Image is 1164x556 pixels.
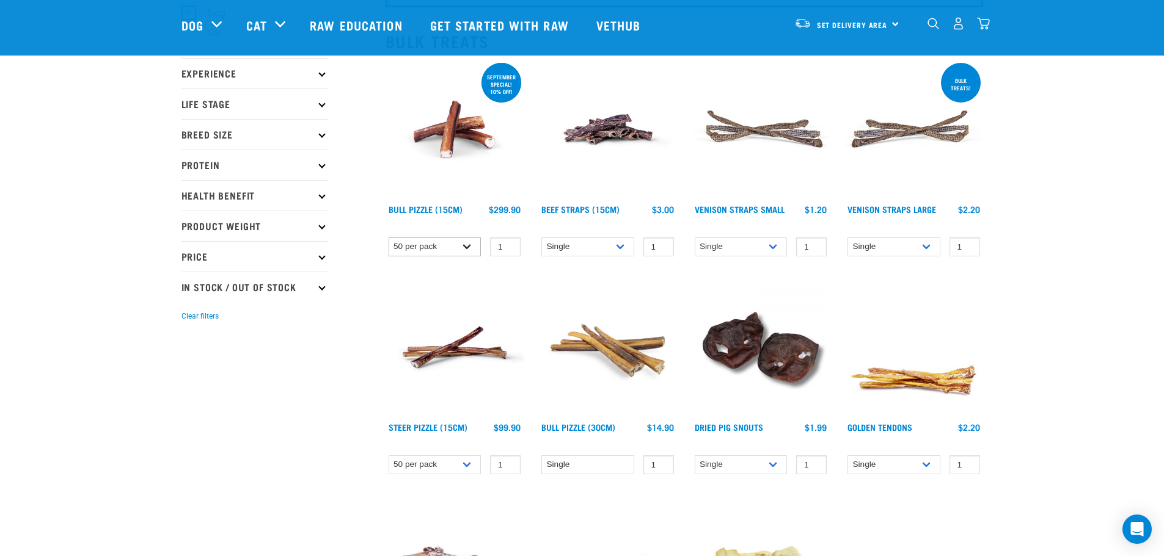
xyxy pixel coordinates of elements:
img: IMG 9990 [692,278,830,417]
div: $14.90 [647,422,674,432]
input: 1 [490,237,521,256]
button: Clear filters [181,311,219,322]
a: Dried Pig Snouts [695,425,763,429]
a: Bull Pizzle (15cm) [389,207,463,211]
div: September special! 10% off! [481,68,521,101]
div: $99.90 [494,422,521,432]
div: $299.90 [489,204,521,214]
div: $1.20 [805,204,827,214]
p: Experience [181,58,328,88]
a: Raw Education [298,1,417,49]
img: 1293 Golden Tendons 01 [844,278,983,417]
img: home-icon-1@2x.png [928,18,939,29]
div: $2.20 [958,422,980,432]
input: 1 [796,237,827,256]
a: Steer Pizzle (15cm) [389,425,467,429]
img: Raw Essentials Beef Straps 15cm 6 Pack [538,60,677,199]
a: Cat [246,16,267,34]
a: Bull Pizzle (30cm) [541,425,615,429]
img: Raw Essentials Steer Pizzle 15cm [386,278,524,417]
img: home-icon@2x.png [977,17,990,30]
a: Venison Straps Large [847,207,936,211]
img: Bull Pizzle [386,60,524,199]
input: 1 [490,455,521,474]
img: user.png [952,17,965,30]
div: $2.20 [958,204,980,214]
a: Dog [181,16,203,34]
a: Beef Straps (15cm) [541,207,620,211]
p: Protein [181,150,328,180]
p: In Stock / Out Of Stock [181,272,328,302]
div: $1.99 [805,422,827,432]
input: 1 [643,237,674,256]
div: Open Intercom Messenger [1122,514,1152,544]
div: $3.00 [652,204,674,214]
span: Set Delivery Area [817,23,888,27]
a: Golden Tendons [847,425,912,429]
p: Breed Size [181,119,328,150]
img: Venison Straps [692,60,830,199]
input: 1 [950,237,980,256]
a: Venison Straps Small [695,207,785,211]
p: Product Weight [181,211,328,241]
a: Get started with Raw [418,1,584,49]
input: 1 [643,455,674,474]
p: Health Benefit [181,180,328,211]
p: Price [181,241,328,272]
img: Bull Pizzle 30cm for Dogs [538,278,677,417]
input: 1 [796,455,827,474]
input: 1 [950,455,980,474]
img: Stack of 3 Venison Straps Treats for Pets [844,60,983,199]
div: BULK TREATS! [941,71,981,97]
img: van-moving.png [794,18,811,29]
a: Vethub [584,1,656,49]
p: Life Stage [181,88,328,119]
